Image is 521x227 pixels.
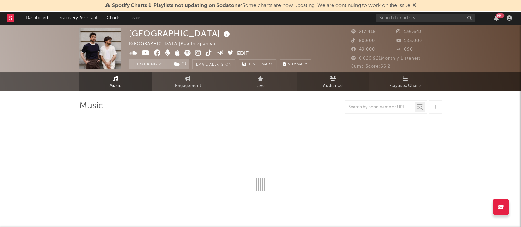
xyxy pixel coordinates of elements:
span: 696 [396,47,413,52]
span: 49,000 [351,47,375,52]
a: Playlists/Charts [369,72,442,91]
span: Audience [323,82,343,90]
span: Music [109,82,122,90]
button: 99+ [494,15,499,21]
a: Live [224,72,297,91]
a: Charts [102,12,125,25]
input: Search by song name or URL [345,105,415,110]
em: On [225,63,232,67]
span: 80,600 [351,39,375,43]
button: Tracking [129,59,170,69]
span: Playlists/Charts [389,82,422,90]
a: Audience [297,72,369,91]
span: : Some charts are now updating. We are continuing to work on the issue [112,3,410,8]
span: Dismiss [412,3,416,8]
div: 99 + [496,13,504,18]
span: Summary [288,63,307,66]
button: (1) [170,59,189,69]
span: Jump Score: 66.2 [351,64,390,69]
a: Benchmark [239,59,276,69]
span: Live [256,82,265,90]
span: Spotify Charts & Playlists not updating on Sodatone [112,3,241,8]
a: Engagement [152,72,224,91]
span: ( 1 ) [170,59,189,69]
span: Engagement [175,82,201,90]
button: Edit [237,50,249,58]
span: Benchmark [248,61,273,69]
span: 6,626,921 Monthly Listeners [351,56,421,61]
button: Summary [280,59,311,69]
a: Leads [125,12,146,25]
input: Search for artists [376,14,475,22]
span: 217,418 [351,30,376,34]
div: [GEOGRAPHIC_DATA] [129,28,232,39]
a: Discovery Assistant [53,12,102,25]
button: Email AlertsOn [192,59,235,69]
div: [GEOGRAPHIC_DATA] | Pop in Spanish [129,40,223,48]
span: 136,643 [396,30,422,34]
span: 185,000 [396,39,422,43]
a: Dashboard [21,12,53,25]
a: Music [79,72,152,91]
